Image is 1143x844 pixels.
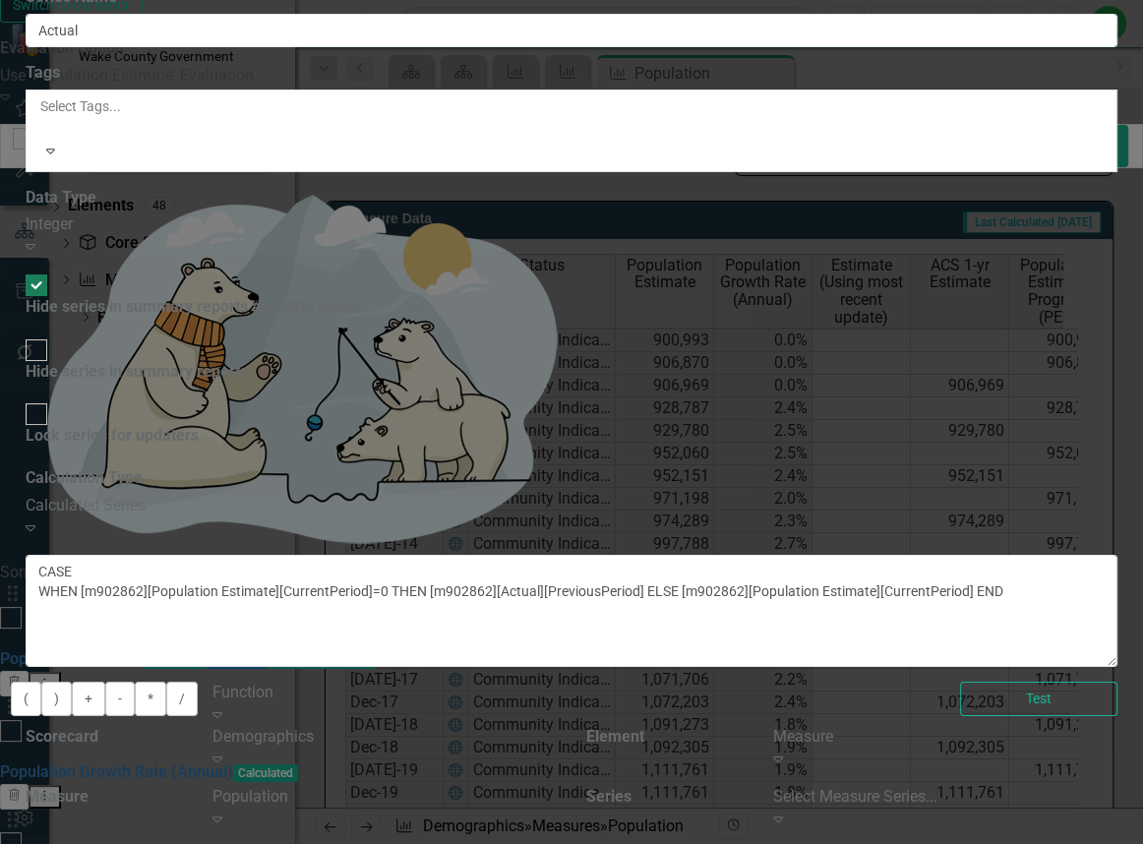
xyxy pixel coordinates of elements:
[26,14,1117,47] input: Series Name
[105,682,135,716] button: -
[26,213,1117,236] div: Integer
[26,467,143,490] label: Calculation Type
[26,495,1117,517] div: Calculated Series
[586,726,644,749] label: Element
[40,96,1103,116] div: Select Tags...
[773,726,1117,749] div: Measure
[72,682,105,716] button: +
[26,786,89,809] label: Measure
[26,555,1117,667] textarea: CASE WHEN [m902862][Population Estimate][CurrentPeriod]=0 THEN [m902862][Actual][PreviousPeriod] ...
[586,786,632,809] label: Series
[26,425,199,448] div: Lock series for updaters
[41,682,72,716] button: )
[26,187,96,210] label: Data Type
[212,726,557,749] div: Demographics
[11,682,41,716] button: (
[212,786,557,809] div: Population
[960,682,1117,716] button: Test
[773,786,1117,809] div: Select Measure Series...
[26,726,98,749] label: Scorecard
[212,682,931,704] div: Function
[26,296,361,319] div: Hide series in summary reports and data tables
[26,62,60,85] label: Tags
[166,682,198,716] button: /
[26,361,248,384] div: Hide series in summary reports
